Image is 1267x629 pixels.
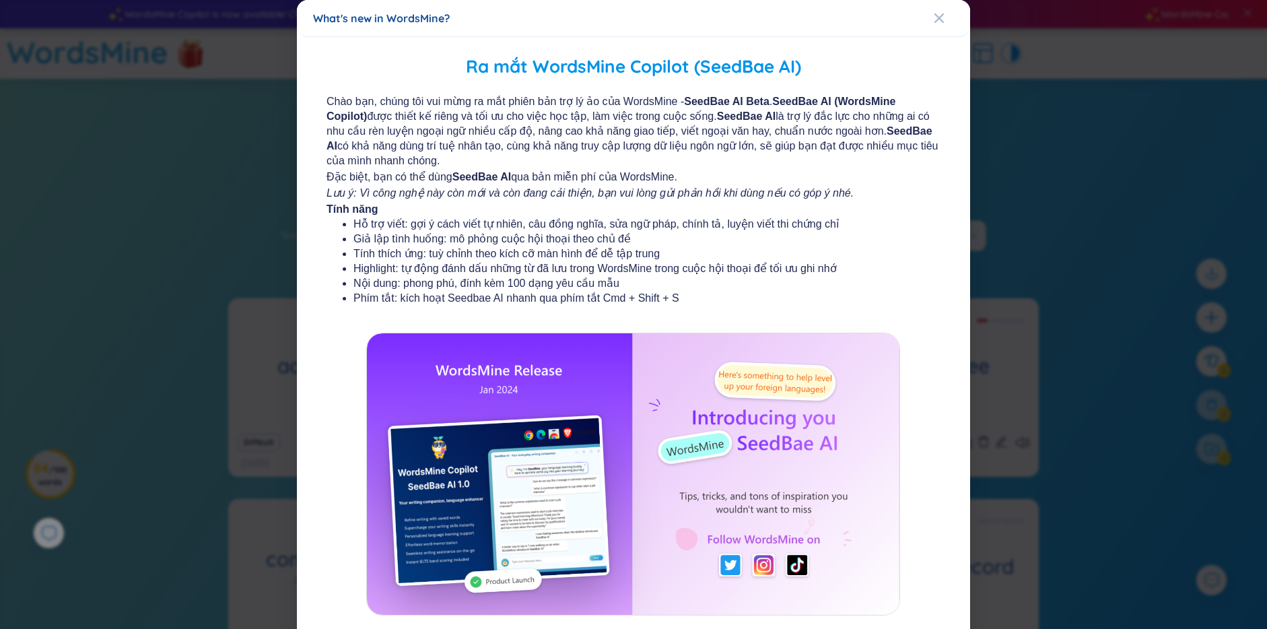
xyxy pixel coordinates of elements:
li: Phím tắt: kích hoạt Seedbae AI nhanh qua phím tắt Cmd + Shift + S [353,291,914,306]
b: SeedBae AI [452,171,511,183]
li: Tính thích ứng: tuỳ chỉnh theo kích cỡ màn hình để dễ tập trung [353,246,914,261]
b: SeedBae AI (WordsMine Copilot) [327,96,895,122]
b: SeedBae AI [327,125,932,152]
li: Nội dung: phong phú, đính kèm 100 dạng yêu cầu mẫu [353,276,914,291]
b: SeedBae AI Beta [684,96,769,107]
h2: Ra mắt WordsMine Copilot (SeedBae AI) [313,53,954,81]
li: Giả lập tình huống: mô phỏng cuộc hội thoại theo chủ đề [353,232,914,246]
li: Hỗ trợ viết: gợi ý cách viết tự nhiên, câu đồng nghĩa, sửa ngữ pháp, chính tả, luyện viết thi chứ... [353,217,914,232]
span: Đặc biệt, bạn có thể dùng qua bản miễn phí của WordsMine. [327,170,940,185]
i: Lưu ý: Vì công nghệ này còn mới và còn đang cải thiện, bạn vui lòng gửi phản hồi khi dùng nếu có ... [327,187,854,199]
span: Chào bạn, chúng tôi vui mừng ra mắt phiên bản trợ lý ảo của WordsMine - . được thiết kế riêng và ... [327,94,940,168]
b: Tính năng [327,203,378,215]
div: What's new in WordsMine? [313,11,954,26]
b: SeedBae AI [717,110,776,122]
li: Highlight: tự động đánh dấu những từ đã lưu trong WordsMine trong cuộc hội thoại để tối ưu ghi nhớ [353,261,914,276]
